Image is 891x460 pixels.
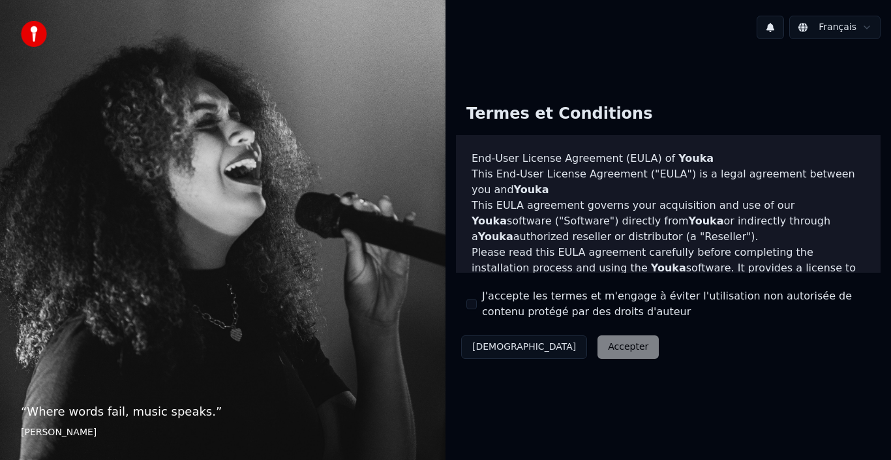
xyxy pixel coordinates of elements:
[461,335,587,359] button: [DEMOGRAPHIC_DATA]
[21,403,425,421] p: “ Where words fail, music speaks. ”
[472,245,865,307] p: Please read this EULA agreement carefully before completing the installation process and using th...
[456,93,663,135] div: Termes et Conditions
[472,215,507,227] span: Youka
[689,215,724,227] span: Youka
[514,183,549,196] span: Youka
[472,198,865,245] p: This EULA agreement governs your acquisition and use of our software ("Software") directly from o...
[472,151,865,166] h3: End-User License Agreement (EULA) of
[478,230,513,243] span: Youka
[21,426,425,439] footer: [PERSON_NAME]
[651,262,686,274] span: Youka
[678,152,714,164] span: Youka
[482,288,870,320] label: J'accepte les termes et m'engage à éviter l'utilisation non autorisée de contenu protégé par des ...
[472,166,865,198] p: This End-User License Agreement ("EULA") is a legal agreement between you and
[21,21,47,47] img: youka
